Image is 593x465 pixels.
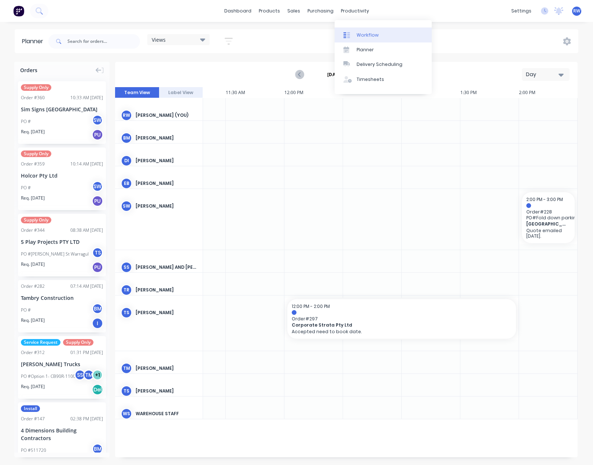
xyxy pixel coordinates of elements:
span: Req. [DATE] [21,317,45,324]
div: PO # [21,185,31,191]
span: 2:00 PM - 3:00 PM [526,196,563,202]
div: Planner [357,46,374,53]
div: SW [121,201,132,212]
span: Orders [20,66,37,74]
div: [PERSON_NAME] [136,365,197,372]
div: productivity [337,5,373,16]
div: [PERSON_NAME] and [PERSON_NAME] [136,264,197,271]
div: [PERSON_NAME] (You) [136,112,197,119]
div: [PERSON_NAME] [136,135,197,141]
div: 2:00 PM [519,87,578,98]
span: Order # 297 [292,316,512,321]
input: Search for orders... [67,34,140,49]
div: [PERSON_NAME] [136,157,197,164]
span: Views [152,36,166,44]
div: [PERSON_NAME] [136,309,197,316]
img: Factory [13,5,24,16]
button: Day [522,68,570,81]
div: TS [121,386,132,397]
p: Accepted need to book date. [292,329,512,334]
div: PO #Option 1- CB90R-1100 [21,373,75,380]
div: PO #[PERSON_NAME] St Warragul [21,251,89,257]
a: Workflow [335,27,432,42]
div: TS [92,247,103,258]
span: Service Request [21,339,60,346]
div: Holcor Pty Ltd [21,172,103,179]
div: Delivery Scheduling [357,61,402,68]
div: purchasing [304,5,337,16]
span: [GEOGRAPHIC_DATA][PERSON_NAME] [526,221,566,227]
div: 12:00 PM [284,87,343,98]
div: RW [121,110,132,121]
div: products [255,5,284,16]
div: Workflow [357,32,379,38]
span: Req. [DATE] [21,261,45,268]
div: I [92,318,103,329]
div: Order # 344 [21,227,45,234]
div: [PERSON_NAME] [136,388,197,394]
strong: [DATE] [327,71,342,78]
div: Timesheets [357,76,384,83]
span: Supply Only [21,217,51,223]
button: Previous page [296,70,304,79]
a: dashboard [221,5,255,16]
div: PO # [21,118,31,125]
span: Supply Only [63,339,93,346]
div: + 1 [92,369,103,380]
a: Planner [335,42,432,57]
a: Delivery Scheduling [335,57,432,72]
div: SS [121,262,132,273]
div: 11:30 AM [226,87,284,98]
div: Order # 147 [21,416,45,422]
span: Corporate Strata Pty Ltd [292,322,490,328]
a: Timesheets [335,72,432,87]
span: Req. [DATE] [21,383,45,390]
div: Order # 360 [21,94,45,101]
div: 5 Play Projects PTY LTD [21,238,103,246]
div: SW [92,181,103,192]
div: Warehouse Staff [136,410,197,417]
div: 01:31 PM [DATE] [70,349,103,356]
span: RW [573,8,580,14]
div: BM [121,133,132,144]
div: 08:38 AM [DATE] [70,227,103,234]
span: Supply Only [21,84,51,91]
span: PO # Fold down parking bollard [526,215,570,220]
span: Install [21,405,40,412]
div: 02:38 PM [DATE] [70,416,103,422]
span: Supply Only [21,150,51,157]
div: PU [92,262,103,273]
div: PO # [21,307,31,313]
div: Sim Signs [GEOGRAPHIC_DATA] [21,105,103,113]
span: Order # 228 [526,209,570,215]
span: Req. [DATE] [21,129,45,135]
div: [PERSON_NAME] [136,203,197,209]
div: [PERSON_NAME] Trucks [21,360,103,368]
div: sales [284,5,304,16]
div: PU [92,129,103,140]
div: BM [92,303,103,314]
div: PO #511720 [21,447,46,454]
div: settings [508,5,535,16]
span: 12:00 PM - 2:00 PM [292,303,330,309]
div: SS [74,369,85,380]
div: Order # 312 [21,349,45,356]
div: TR [121,284,132,295]
button: Label View [159,87,203,98]
div: TM [121,363,132,374]
div: Order # 359 [21,161,45,167]
div: EB [121,178,132,189]
button: Team View [115,87,159,98]
div: TM [83,369,94,380]
div: Planner [22,37,47,46]
div: BM [92,443,103,454]
div: 07:14 AM [DATE] [70,283,103,290]
div: Day [526,71,560,78]
div: DI [121,155,132,166]
div: Order # 282 [21,283,45,290]
div: WS [121,408,132,419]
div: 10:33 AM [DATE] [70,94,103,101]
div: Del [92,384,103,395]
div: 1:30 PM [460,87,519,98]
div: Tambry Construction [21,294,103,302]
